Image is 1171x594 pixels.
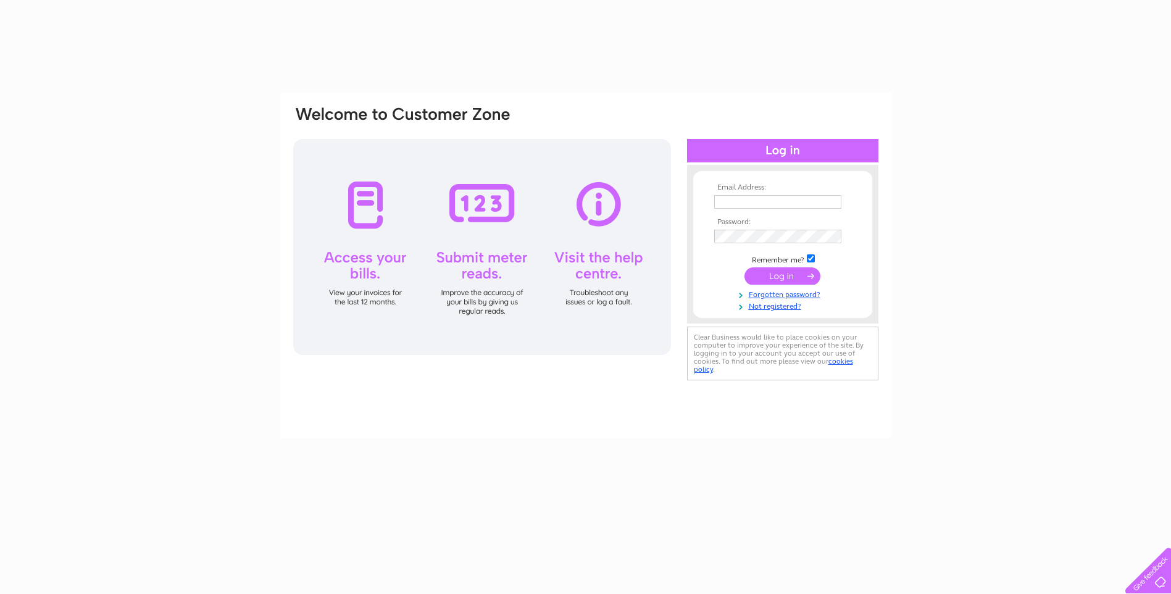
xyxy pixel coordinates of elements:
[694,357,853,374] a: cookies policy
[711,253,854,265] td: Remember me?
[687,327,878,380] div: Clear Business would like to place cookies on your computer to improve your experience of the sit...
[711,183,854,192] th: Email Address:
[744,267,820,285] input: Submit
[714,288,854,299] a: Forgotten password?
[711,218,854,227] th: Password:
[714,299,854,311] a: Not registered?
